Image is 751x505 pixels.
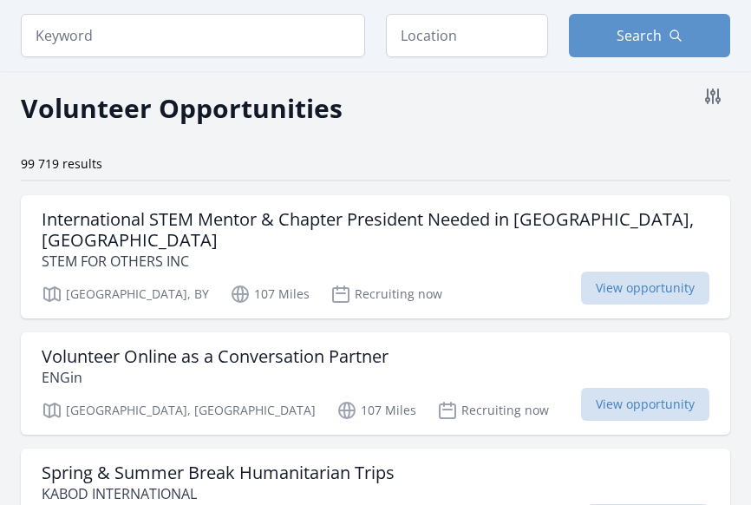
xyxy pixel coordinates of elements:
[21,155,102,172] span: 99 719 results
[581,388,709,421] span: View opportunity
[330,284,442,305] p: Recruiting now
[21,195,730,318] a: International STEM Mentor & Chapter President Needed in [GEOGRAPHIC_DATA], [GEOGRAPHIC_DATA] STEM...
[42,483,395,504] p: KABOD INTERNATIONAL
[21,14,365,57] input: Keyword
[21,332,730,435] a: Volunteer Online as a Conversation Partner ENGin [GEOGRAPHIC_DATA], [GEOGRAPHIC_DATA] 107 Miles R...
[386,14,548,57] input: Location
[569,14,731,57] button: Search
[42,209,709,251] h3: International STEM Mentor & Chapter President Needed in [GEOGRAPHIC_DATA], [GEOGRAPHIC_DATA]
[336,400,416,421] p: 107 Miles
[437,400,549,421] p: Recruiting now
[21,89,343,128] h2: Volunteer Opportunities
[617,25,662,46] span: Search
[42,400,316,421] p: [GEOGRAPHIC_DATA], [GEOGRAPHIC_DATA]
[42,367,389,388] p: ENGin
[230,284,310,305] p: 107 Miles
[42,462,395,483] h3: Spring & Summer Break Humanitarian Trips
[42,251,709,272] p: STEM FOR OTHERS INC
[42,284,209,305] p: [GEOGRAPHIC_DATA], BY
[42,346,389,367] h3: Volunteer Online as a Conversation Partner
[581,272,709,305] span: View opportunity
